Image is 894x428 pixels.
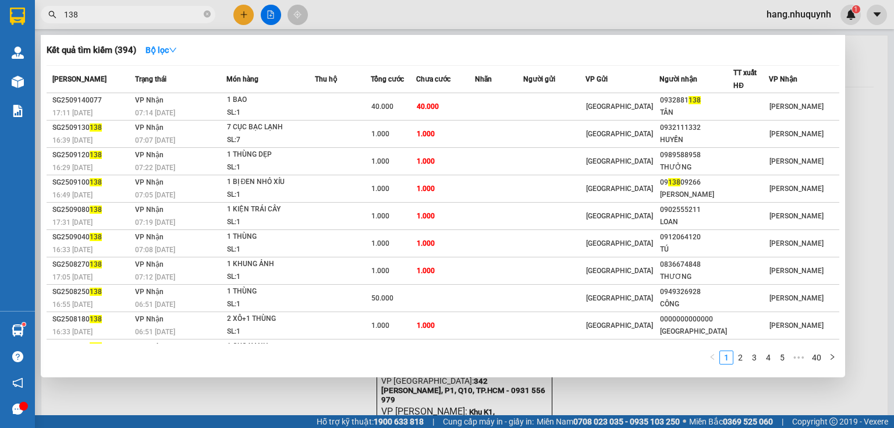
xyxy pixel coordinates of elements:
div: SL: 1 [227,243,314,256]
span: Chưa cước [416,75,450,83]
div: SG2509100 [52,176,132,189]
img: warehouse-icon [12,324,24,337]
span: VP Nhận [135,96,164,104]
span: 07:05 [DATE] [135,191,175,199]
span: 1.000 [371,185,389,193]
span: Tổng cước [371,75,404,83]
div: 0989588958 [660,149,733,161]
span: [GEOGRAPHIC_DATA] [586,102,653,111]
div: HUYỀN [660,134,733,146]
span: [PERSON_NAME] [769,239,824,247]
span: 1.000 [417,212,435,220]
span: message [12,404,23,415]
div: SG2509120 [52,149,132,161]
span: [PERSON_NAME] [769,102,824,111]
span: THỐNG [3,47,51,63]
div: 0902555211 [660,204,733,216]
img: warehouse-icon [12,47,24,59]
span: 1.000 [417,267,435,275]
div: 2 XÔ+1 THÙNG [227,313,314,326]
span: 07:12 [DATE] [135,273,175,281]
span: 07:19 [DATE] [135,218,175,227]
span: VP Nhận [135,206,164,214]
span: close-circle [204,9,211,20]
span: 1.000 [371,267,389,275]
span: 1.000 [417,239,435,247]
div: SG2508180 [52,313,132,326]
div: 1 KIỆN TRÁI CÂY [227,203,314,216]
div: TÂN [660,107,733,119]
li: Next 5 Pages [789,351,808,365]
button: left [705,351,719,365]
div: SL: 1 [227,107,314,119]
li: 4 [761,351,775,365]
span: [PERSON_NAME] [769,185,824,193]
div: SG2508140 [52,341,132,353]
span: 138 [90,123,102,132]
div: 09 09266 [660,176,733,189]
span: [GEOGRAPHIC_DATA] [586,212,653,220]
span: VP Nhận [135,151,164,159]
span: VP Nhận [135,342,164,351]
div: TÚ [660,243,733,256]
span: right [829,353,836,360]
span: 138 [90,260,102,268]
span: ••• [789,351,808,365]
div: 0949326928 [660,286,733,298]
span: VP Gửi [586,75,608,83]
span: 138 [90,315,102,323]
span: Món hàng [226,75,258,83]
span: [GEOGRAPHIC_DATA] [586,130,653,138]
span: 16:55 [DATE] [52,300,93,309]
div: 0912064120 [660,231,733,243]
div: SG2509040 [52,231,132,243]
div: 0932111332 [660,122,733,134]
span: CƯỚC RỒI: [4,83,84,116]
span: close-circle [204,10,211,17]
div: 1 BAO [227,94,314,107]
span: 138 [90,206,102,214]
span: 138 [689,96,701,104]
span: [GEOGRAPHIC_DATA] [586,321,653,330]
li: 1 [719,351,733,365]
span: 0903674579 [3,65,85,81]
span: left [709,353,716,360]
div: SL: 1 [227,326,314,338]
span: VP Nhận [135,260,164,268]
span: 16:29 [DATE] [52,164,93,172]
a: 3 [748,351,761,364]
span: search [48,10,56,19]
div: 7 CỤC BẠC LẠNH [227,121,314,134]
span: VP Nhận [135,123,164,132]
div: 1 THÙNG [227,231,314,243]
span: 1.000 [417,185,435,193]
span: [GEOGRAPHIC_DATA] [586,267,653,275]
strong: NHẬN: [3,5,168,45]
strong: Bộ lọc [146,45,177,55]
span: 07:14 [DATE] [135,109,175,117]
span: [GEOGRAPHIC_DATA] [586,239,653,247]
span: [GEOGRAPHIC_DATA] [586,294,653,302]
div: 1 THÙNG DẸP [227,148,314,161]
li: Next Page [825,351,839,365]
span: 1.000 [371,212,389,220]
a: 4 [762,351,775,364]
div: SG2508270 [52,259,132,271]
span: CHƯA CƯỚC: [88,83,152,116]
li: Previous Page [705,351,719,365]
span: Nhãn [475,75,492,83]
span: 16:33 [DATE] [52,246,93,254]
span: [PERSON_NAME] [769,212,824,220]
a: 5 [776,351,789,364]
span: VP Nhận [769,75,797,83]
div: CÔNG [660,298,733,310]
div: 1 KHUNG ẢNH [227,258,314,271]
span: question-circle [12,351,23,362]
div: 0932881 [660,94,733,107]
span: [PERSON_NAME] [769,294,824,302]
div: 1 BỊ ĐEN NHỎ XÍU [227,176,314,189]
span: 07:22 [DATE] [135,164,175,172]
span: 1.000 [371,157,389,165]
img: logo-vxr [10,8,25,25]
span: Thu hộ [315,75,337,83]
